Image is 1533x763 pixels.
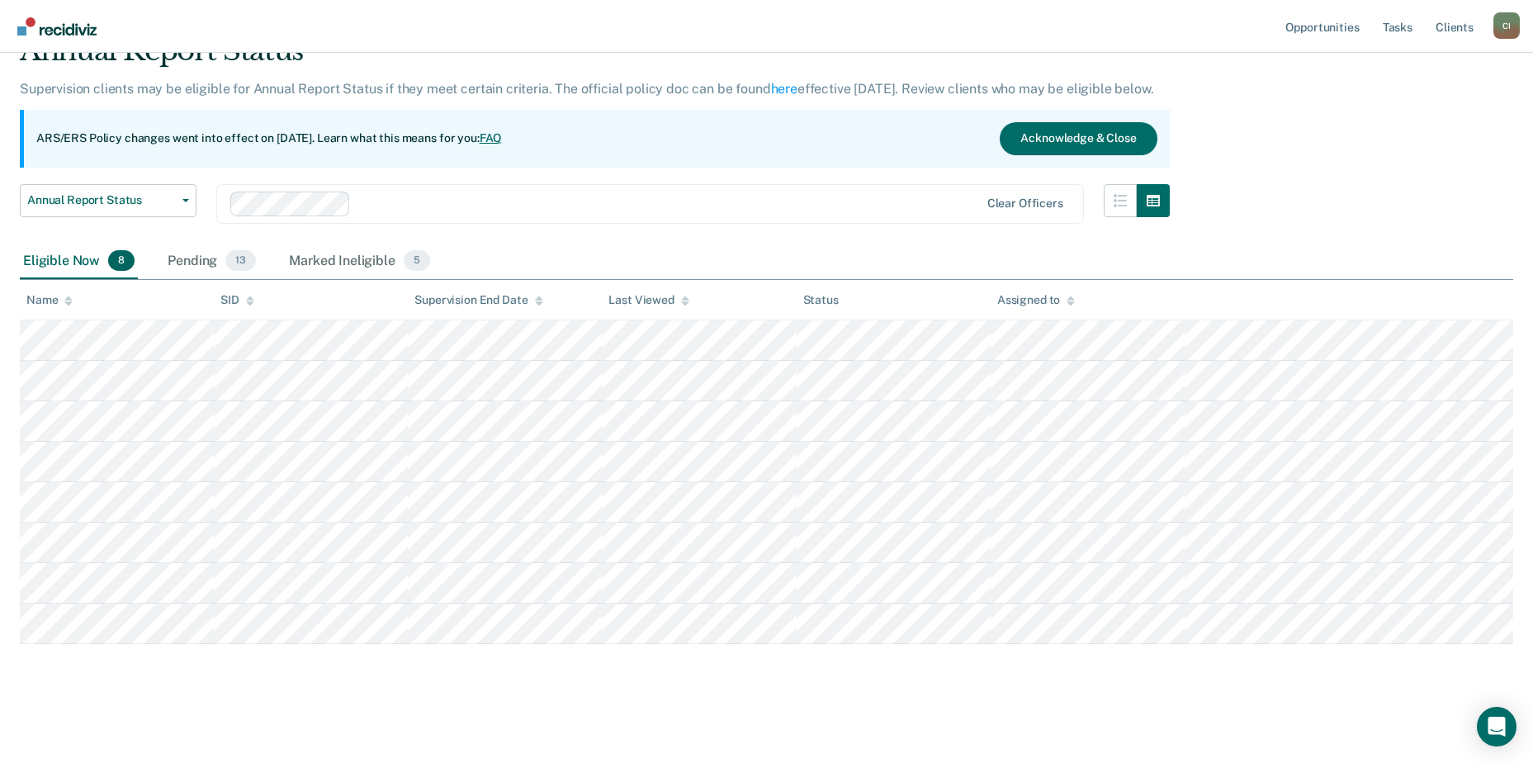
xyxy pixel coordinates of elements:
[220,293,254,307] div: SID
[404,250,430,272] span: 5
[20,244,138,280] div: Eligible Now8
[26,293,73,307] div: Name
[608,293,688,307] div: Last Viewed
[997,293,1075,307] div: Assigned to
[20,184,196,217] button: Annual Report Status
[1493,12,1520,39] div: C I
[17,17,97,36] img: Recidiviz
[987,197,1063,211] div: Clear officers
[20,34,1170,81] div: Annual Report Status
[1477,707,1516,746] div: Open Intercom Messenger
[480,131,503,145] a: FAQ
[27,193,176,207] span: Annual Report Status
[108,250,135,272] span: 8
[286,244,433,280] div: Marked Ineligible5
[1000,122,1157,155] button: Acknowledge & Close
[164,244,259,280] div: Pending13
[803,293,839,307] div: Status
[414,293,542,307] div: Supervision End Date
[1493,12,1520,39] button: Profile dropdown button
[225,250,256,272] span: 13
[20,81,1153,97] p: Supervision clients may be eligible for Annual Report Status if they meet certain criteria. The o...
[36,130,502,147] p: ARS/ERS Policy changes went into effect on [DATE]. Learn what this means for you:
[771,81,797,97] a: here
